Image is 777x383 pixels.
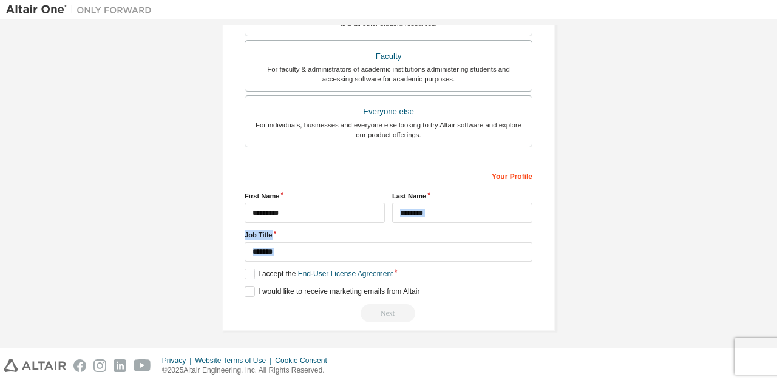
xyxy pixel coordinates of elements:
div: For individuals, businesses and everyone else looking to try Altair software and explore our prod... [253,120,524,140]
div: For faculty & administrators of academic institutions administering students and accessing softwa... [253,64,524,84]
label: First Name [245,191,385,201]
div: Everyone else [253,103,524,120]
div: Cookie Consent [275,356,334,365]
label: Job Title [245,230,532,240]
div: Faculty [253,48,524,65]
label: I would like to receive marketing emails from Altair [245,286,419,297]
img: instagram.svg [93,359,106,372]
div: Website Terms of Use [195,356,275,365]
div: Your Profile [245,166,532,185]
a: End-User License Agreement [298,269,393,278]
img: altair_logo.svg [4,359,66,372]
label: Last Name [392,191,532,201]
img: linkedin.svg [114,359,126,372]
p: © 2025 Altair Engineering, Inc. All Rights Reserved. [162,365,334,376]
img: youtube.svg [134,359,151,372]
label: I accept the [245,269,393,279]
div: Privacy [162,356,195,365]
div: Select your account type to continue [245,304,532,322]
img: facebook.svg [73,359,86,372]
img: Altair One [6,4,158,16]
